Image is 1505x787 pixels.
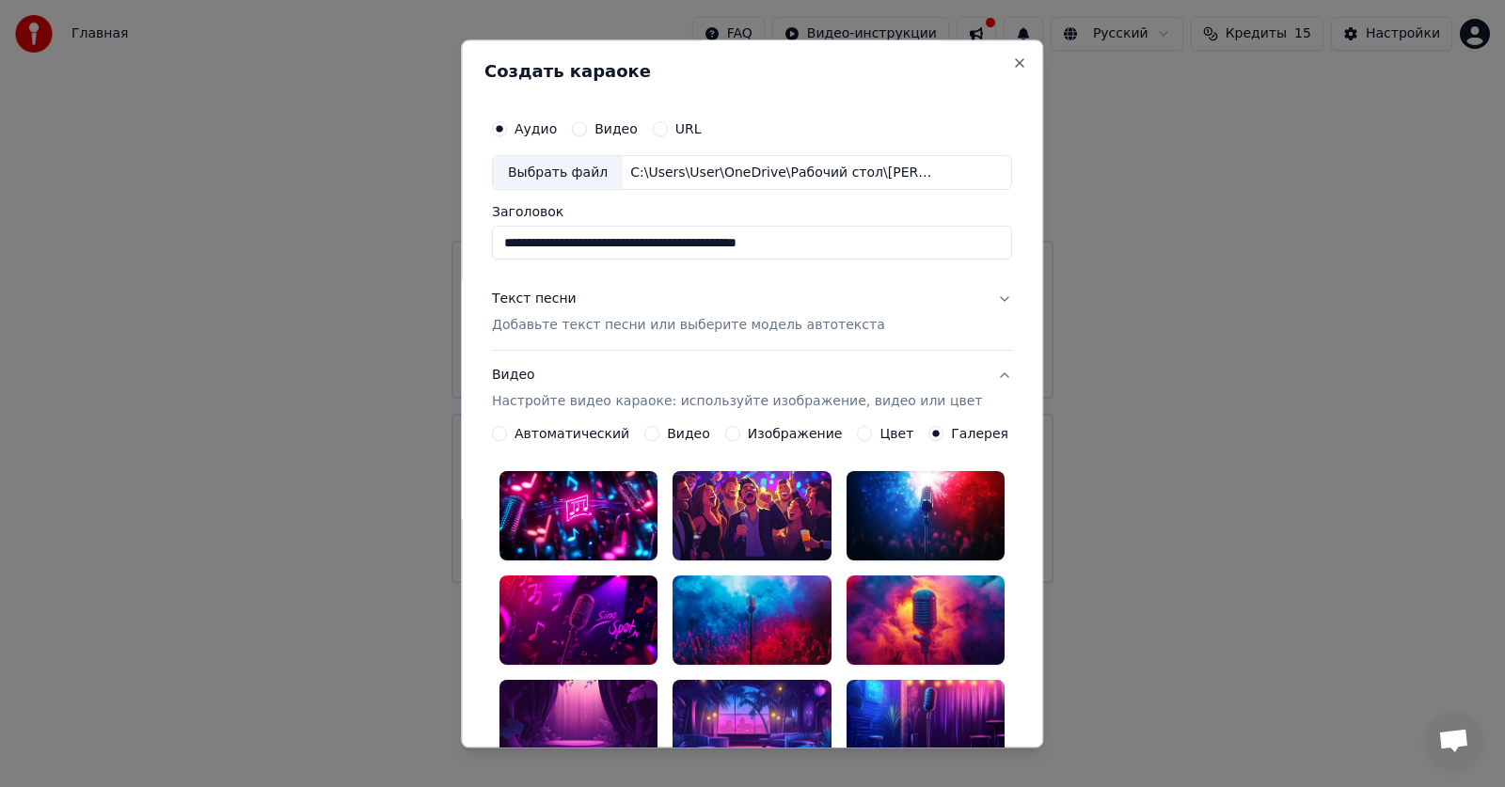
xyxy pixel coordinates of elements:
label: URL [675,122,702,135]
label: Видео [594,122,638,135]
div: Видео [492,367,982,412]
button: ВидеоНастройте видео караоке: используйте изображение, видео или цвет [492,352,1012,427]
div: Текст песни [492,291,577,309]
label: Автоматический [515,428,629,441]
label: Видео [667,428,710,441]
label: Цвет [880,428,914,441]
h2: Создать караоке [484,63,1020,80]
div: C:\Users\User\OneDrive\Рабочий стол\[PERSON_NAME] - Gypsy Queen (minus 2) -2 semitones.mp3 [623,164,943,182]
label: Галерея [952,428,1009,441]
label: Изображение [748,428,843,441]
button: Текст песниДобавьте текст песни или выберите модель автотекста [492,275,1012,351]
p: Добавьте текст песни или выберите модель автотекста [492,317,885,336]
label: Заголовок [492,206,1012,219]
p: Настройте видео караоке: используйте изображение, видео или цвет [492,393,982,412]
label: Аудио [515,122,557,135]
div: Выбрать файл [493,156,623,190]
